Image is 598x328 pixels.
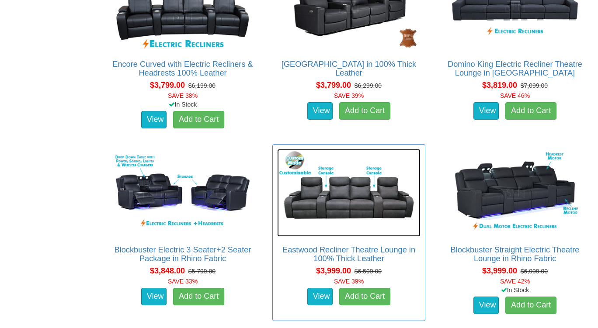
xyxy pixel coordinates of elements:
[104,100,261,109] div: In Stock
[307,102,333,120] a: View
[316,266,351,275] span: $3,999.00
[500,278,530,285] font: SAVE 42%
[282,245,415,263] a: Eastwood Recliner Theatre Lounge in 100% Thick Leather
[141,111,167,128] a: View
[482,81,517,90] span: $3,819.00
[111,149,254,237] img: Blockbuster Electric 3 Seater+2 Seater Package in Rhino Fabric
[355,268,382,275] del: $6,599.00
[141,288,167,305] a: View
[316,81,351,90] span: $3,799.00
[307,288,333,305] a: View
[482,266,517,275] span: $3,999.00
[188,82,216,89] del: $6,199.00
[355,82,382,89] del: $6,299.00
[173,111,224,128] a: Add to Cart
[150,266,185,275] span: $3,848.00
[500,92,530,99] font: SAVE 46%
[168,278,198,285] font: SAVE 33%
[473,297,499,314] a: View
[334,278,364,285] font: SAVE 39%
[188,268,216,275] del: $5,799.00
[339,288,390,305] a: Add to Cart
[115,245,251,263] a: Blockbuster Electric 3 Seater+2 Seater Package in Rhino Fabric
[277,149,421,237] img: Eastwood Recliner Theatre Lounge in 100% Thick Leather
[451,245,580,263] a: Blockbuster Straight Electric Theatre Lounge in Rhino Fabric
[437,286,593,294] div: In Stock
[473,102,499,120] a: View
[443,149,587,237] img: Blockbuster Straight Electric Theatre Lounge in Rhino Fabric
[334,92,364,99] font: SAVE 39%
[150,81,185,90] span: $3,799.00
[448,60,582,77] a: Domino King Electric Recliner Theatre Lounge in [GEOGRAPHIC_DATA]
[339,102,390,120] a: Add to Cart
[521,82,548,89] del: $7,099.00
[173,288,224,305] a: Add to Cart
[521,268,548,275] del: $6,999.00
[505,297,556,314] a: Add to Cart
[282,60,416,77] a: [GEOGRAPHIC_DATA] in 100% Thick Leather
[168,92,198,99] font: SAVE 38%
[112,60,253,77] a: Encore Curved with Electric Recliners & Headrests 100% Leather
[505,102,556,120] a: Add to Cart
